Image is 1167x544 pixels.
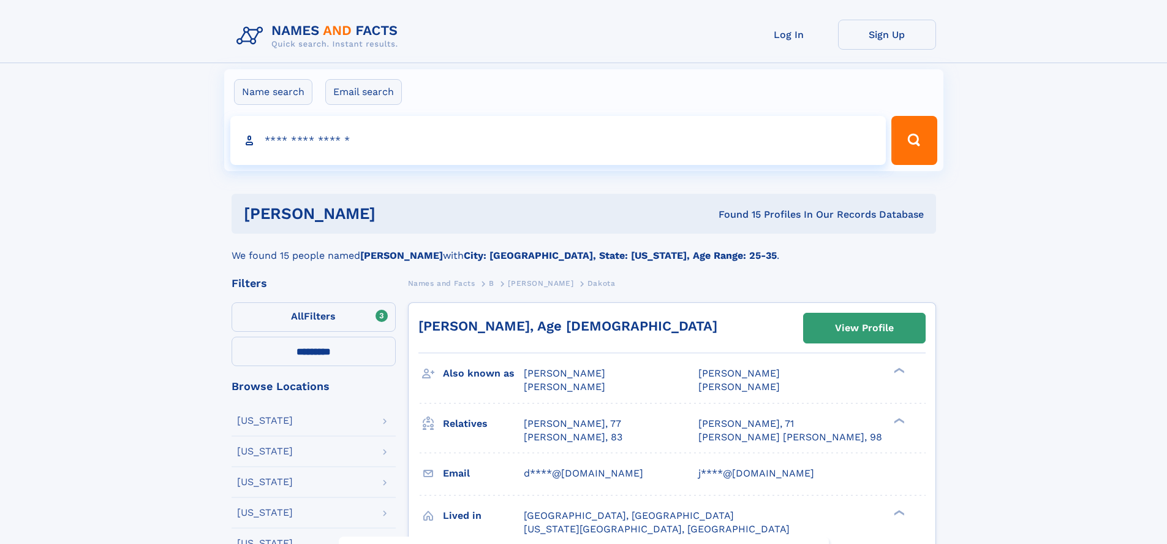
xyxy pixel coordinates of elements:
[489,279,494,288] span: B
[804,313,925,343] a: View Profile
[443,413,524,434] h3: Relatives
[232,278,396,289] div: Filters
[360,250,443,261] b: [PERSON_NAME]
[524,417,621,431] a: [PERSON_NAME], 77
[698,381,780,393] span: [PERSON_NAME]
[237,508,293,518] div: [US_STATE]
[891,508,905,516] div: ❯
[237,416,293,426] div: [US_STATE]
[244,206,547,221] h1: [PERSON_NAME]
[740,20,838,50] a: Log In
[237,446,293,456] div: [US_STATE]
[232,302,396,332] label: Filters
[443,463,524,484] h3: Email
[547,208,924,221] div: Found 15 Profiles In Our Records Database
[291,310,304,322] span: All
[524,523,790,535] span: [US_STATE][GEOGRAPHIC_DATA], [GEOGRAPHIC_DATA]
[838,20,936,50] a: Sign Up
[891,367,905,375] div: ❯
[524,510,734,521] span: [GEOGRAPHIC_DATA], [GEOGRAPHIC_DATA]
[524,367,605,379] span: [PERSON_NAME]
[891,116,937,165] button: Search Button
[232,20,408,53] img: Logo Names and Facts
[698,367,780,379] span: [PERSON_NAME]
[232,234,936,263] div: We found 15 people named with .
[489,275,494,291] a: B
[234,79,312,105] label: Name search
[408,275,475,291] a: Names and Facts
[698,417,794,431] a: [PERSON_NAME], 71
[464,250,777,261] b: City: [GEOGRAPHIC_DATA], State: [US_STATE], Age Range: 25-35
[508,275,573,291] a: [PERSON_NAME]
[237,477,293,487] div: [US_STATE]
[443,505,524,526] h3: Lived in
[418,318,717,334] a: [PERSON_NAME], Age [DEMOGRAPHIC_DATA]
[587,279,616,288] span: Dakota
[508,279,573,288] span: [PERSON_NAME]
[835,314,894,342] div: View Profile
[891,416,905,424] div: ❯
[232,381,396,392] div: Browse Locations
[230,116,886,165] input: search input
[443,363,524,384] h3: Also known as
[325,79,402,105] label: Email search
[698,431,882,444] a: [PERSON_NAME] [PERSON_NAME], 98
[524,431,622,444] a: [PERSON_NAME], 83
[524,381,605,393] span: [PERSON_NAME]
